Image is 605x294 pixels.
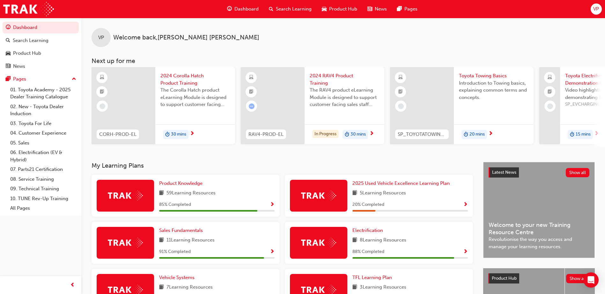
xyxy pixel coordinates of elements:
[249,103,255,109] span: learningRecordVerb_ATTEMPT-icon
[159,201,191,208] span: 85 % Completed
[190,131,195,137] span: next-icon
[489,221,589,236] span: Welcome to your new Training Resource Centre
[264,3,317,16] a: search-iconSearch Learning
[322,5,327,13] span: car-icon
[270,201,275,209] button: Show Progress
[160,87,230,108] span: The Corolla Hatch product eLearning Module is designed to support customer facing sales staff wit...
[100,103,105,109] span: learningRecordVerb_NONE-icon
[13,37,48,44] div: Search Learning
[222,3,264,16] a: guage-iconDashboard
[8,174,79,184] a: 08. Service Training
[3,73,79,85] button: Pages
[160,72,230,87] span: 2024 Corolla Hatch Product Training
[108,191,143,200] img: Trak
[492,276,517,281] span: Product Hub
[483,162,595,258] a: Latest NewsShow allWelcome to your new Training Resource CentreRevolutionise the way you access a...
[98,34,104,41] span: VP
[352,236,357,244] span: book-icon
[270,249,275,255] span: Show Progress
[8,164,79,174] a: 07. Parts21 Certification
[159,248,191,255] span: 91 % Completed
[310,72,379,87] span: 2024 RAV4 Product Training
[8,85,79,102] a: 01. Toyota Academy - 2025 Dealer Training Catalogue
[159,180,203,186] span: Product Knowledge
[594,131,599,137] span: next-icon
[583,272,599,288] div: Open Intercom Messenger
[92,67,235,144] a: CORH-PROD-EL2024 Corolla Hatch Product TrainingThe Corolla Hatch product eLearning Module is desi...
[270,202,275,208] span: Show Progress
[227,5,232,13] span: guage-icon
[352,283,357,291] span: book-icon
[3,60,79,72] a: News
[8,203,79,213] a: All Pages
[548,73,552,82] span: laptop-icon
[352,274,395,281] a: TFL Learning Plan
[404,5,417,13] span: Pages
[81,57,605,65] h3: Next up for me
[352,227,386,234] a: Electrification
[6,64,11,69] span: news-icon
[241,67,384,144] a: RAV4-PROD-EL2024 RAV4 Product TrainingThe RAV4 product eLearning Module is designed to support cu...
[3,20,79,73] button: DashboardSearch LearningProduct HubNews
[8,148,79,164] a: 06. Electrification (EV & Hybrid)
[329,5,357,13] span: Product Hub
[392,3,423,16] a: pages-iconPages
[352,180,452,187] a: 2025 Used Vehicle Excellence Learning Plan
[159,180,205,187] a: Product Knowledge
[3,47,79,59] a: Product Hub
[463,202,468,208] span: Show Progress
[362,3,392,16] a: news-iconNews
[3,22,79,33] a: Dashboard
[276,5,312,13] span: Search Learning
[398,88,403,96] span: booktick-icon
[352,248,384,255] span: 88 % Completed
[390,67,534,144] a: SP_TOYOTATOWING_0424Toyota Towing BasicsIntroduction to Towing basics, explaining common terms an...
[566,168,590,177] button: Show all
[159,189,164,197] span: book-icon
[350,131,366,138] span: 30 mins
[459,80,528,101] span: Introduction to Towing basics, explaining common terms and concepts.
[13,50,41,57] div: Product Hub
[6,51,11,56] span: car-icon
[593,5,599,13] span: VP
[100,88,104,96] span: booktick-icon
[352,227,383,233] span: Electrification
[566,274,590,283] button: Show all
[108,238,143,248] img: Trak
[165,130,170,139] span: duration-icon
[352,180,450,186] span: 2025 Used Vehicle Excellence Learning Plan
[488,273,590,283] a: Product HubShow all
[171,131,186,138] span: 30 mins
[8,184,79,194] a: 09. Technical Training
[301,238,336,248] img: Trak
[360,189,406,197] span: 5 Learning Resources
[159,236,164,244] span: book-icon
[72,75,76,83] span: up-icon
[301,191,336,200] img: Trak
[352,201,384,208] span: 20 % Completed
[591,3,602,15] button: VP
[3,2,54,16] img: Trak
[159,227,205,234] a: Sales Fundamentals
[70,281,75,289] span: prev-icon
[99,131,136,138] span: CORH-PROD-EL
[310,87,379,108] span: The RAV4 product eLearning Module is designed to support customer facing sales staff with introdu...
[547,103,553,109] span: learningRecordVerb_NONE-icon
[8,138,79,148] a: 05. Sales
[397,5,402,13] span: pages-icon
[113,34,259,41] span: Welcome back , [PERSON_NAME] [PERSON_NAME]
[8,102,79,119] a: 02. New - Toyota Dealer Induction
[234,5,259,13] span: Dashboard
[159,227,203,233] span: Sales Fundamentals
[249,88,254,96] span: booktick-icon
[8,119,79,129] a: 03. Toyota For Life
[570,130,574,139] span: duration-icon
[375,5,387,13] span: News
[352,275,392,280] span: TFL Learning Plan
[6,38,10,44] span: search-icon
[367,5,372,13] span: news-icon
[576,131,591,138] span: 15 mins
[6,76,11,82] span: pages-icon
